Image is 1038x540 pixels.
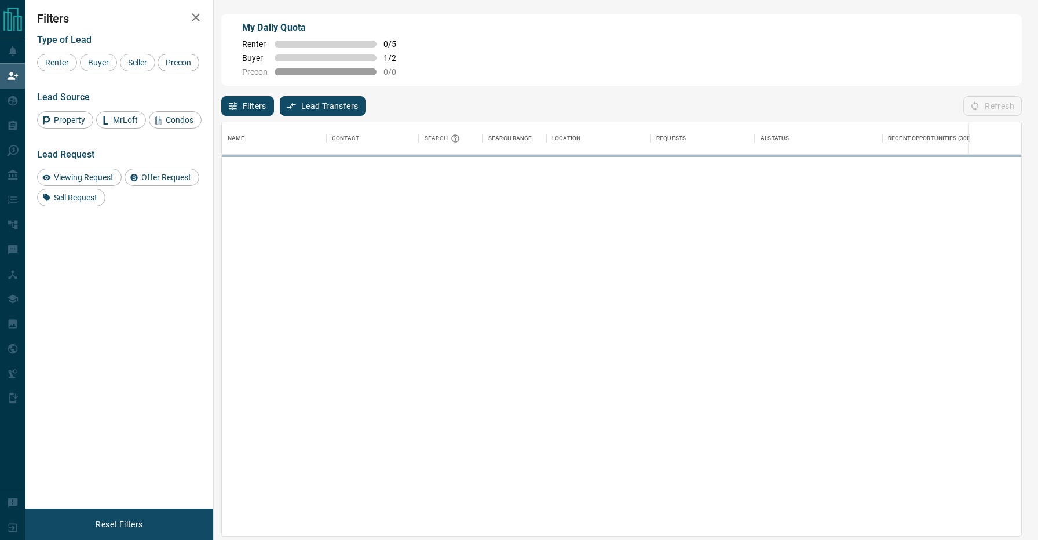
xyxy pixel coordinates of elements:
button: Filters [221,96,274,116]
button: Reset Filters [88,515,150,534]
div: Search [425,122,463,155]
span: 0 / 0 [383,67,409,76]
div: Property [37,111,93,129]
button: Lead Transfers [280,96,366,116]
div: Search Range [488,122,532,155]
div: Search Range [483,122,546,155]
div: Name [222,122,326,155]
div: Name [228,122,245,155]
div: Requests [656,122,686,155]
div: Viewing Request [37,169,122,186]
span: 1 / 2 [383,53,409,63]
p: My Daily Quota [242,21,409,35]
h2: Filters [37,12,202,25]
span: Buyer [242,53,268,63]
span: Renter [242,39,268,49]
span: Seller [124,58,151,67]
span: Property [50,115,89,125]
div: MrLoft [96,111,146,129]
div: Sell Request [37,189,105,206]
span: Renter [41,58,73,67]
div: Recent Opportunities (30d) [888,122,973,155]
div: Precon [158,54,199,71]
div: AI Status [755,122,882,155]
div: AI Status [761,122,789,155]
div: Requests [650,122,755,155]
div: Contact [332,122,359,155]
span: Precon [242,67,268,76]
span: Lead Source [37,92,90,103]
div: Location [546,122,650,155]
div: Renter [37,54,77,71]
span: Lead Request [37,149,94,160]
span: Sell Request [50,193,101,202]
div: Contact [326,122,419,155]
div: Offer Request [125,169,199,186]
span: Viewing Request [50,173,118,182]
span: Condos [162,115,198,125]
div: Buyer [80,54,117,71]
div: Condos [149,111,202,129]
span: MrLoft [109,115,142,125]
span: Precon [162,58,195,67]
div: Location [552,122,580,155]
span: Buyer [84,58,113,67]
div: Recent Opportunities (30d) [882,122,998,155]
span: Type of Lead [37,34,92,45]
span: 0 / 5 [383,39,409,49]
span: Offer Request [137,173,195,182]
div: Seller [120,54,155,71]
